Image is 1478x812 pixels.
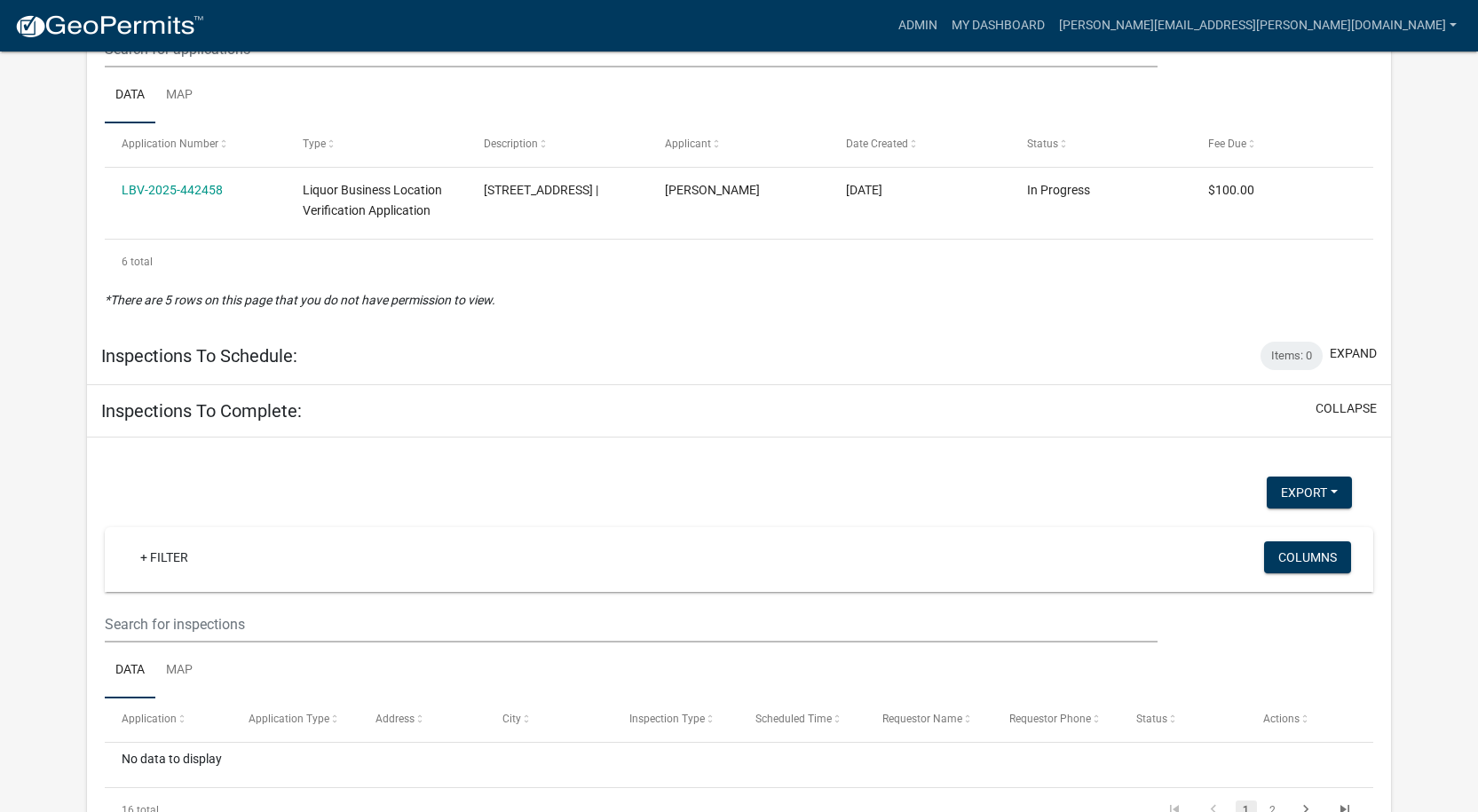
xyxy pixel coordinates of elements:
span: 7983 E 400 N, Kokomo, IN 46901 | [484,183,598,197]
h5: Inspections To Schedule: [101,345,297,367]
span: Shylee Bryanne Harreld-Swan [665,183,760,197]
datatable-header-cell: Requestor Phone [992,698,1119,741]
span: In Progress [1027,183,1090,197]
span: 06/27/2025 [846,183,882,197]
h5: Inspections To Complete: [101,400,302,422]
button: collapse [1316,399,1377,418]
input: Search for inspections [105,606,1157,643]
span: Date Created [846,138,908,150]
a: Map [155,643,203,699]
button: Export [1267,477,1352,508]
i: *There are 5 rows on this page that you do not have permission to view. [105,293,495,307]
datatable-header-cell: Address [359,698,486,741]
span: Status [1027,138,1058,150]
datatable-header-cell: Actions [1245,698,1372,741]
a: Data [105,643,155,699]
a: LBV-2025-442458 [122,183,223,197]
div: Items: 0 [1261,342,1323,370]
span: Requestor Name [882,713,962,725]
datatable-header-cell: Type [286,123,467,166]
datatable-header-cell: City [486,698,613,741]
div: 6 total [105,240,1373,284]
datatable-header-cell: Application Type [232,698,359,741]
datatable-header-cell: Application Number [105,123,286,166]
datatable-header-cell: Status [1119,698,1246,741]
button: Columns [1264,541,1351,573]
a: Data [105,67,155,124]
span: City [502,713,521,725]
span: Address [375,713,415,725]
a: [PERSON_NAME][EMAIL_ADDRESS][PERSON_NAME][DOMAIN_NAME] [1052,9,1464,43]
span: Application [122,713,177,725]
a: Map [155,67,203,124]
span: Inspection Type [629,713,705,725]
span: Applicant [665,138,711,150]
datatable-header-cell: Inspection Type [612,698,739,741]
a: Admin [891,9,944,43]
a: + Filter [126,541,202,573]
span: Scheduled Time [755,713,832,725]
span: Liquor Business Location Verification Application [303,183,442,217]
datatable-header-cell: Requestor Name [865,698,992,741]
datatable-header-cell: Applicant [648,123,829,166]
span: Fee Due [1208,138,1246,150]
span: Type [303,138,326,150]
button: expand [1330,344,1377,363]
div: No data to display [105,743,1373,787]
span: Status [1136,713,1167,725]
datatable-header-cell: Application [105,698,232,741]
datatable-header-cell: Description [467,123,648,166]
span: $100.00 [1208,183,1254,197]
span: Application Type [249,713,329,725]
span: Actions [1263,713,1300,725]
datatable-header-cell: Date Created [829,123,1010,166]
a: My Dashboard [944,9,1052,43]
datatable-header-cell: Scheduled Time [739,698,865,741]
datatable-header-cell: Fee Due [1191,123,1372,166]
span: Requestor Phone [1009,713,1091,725]
span: Description [484,138,538,150]
span: Application Number [122,138,218,150]
datatable-header-cell: Status [1010,123,1191,166]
